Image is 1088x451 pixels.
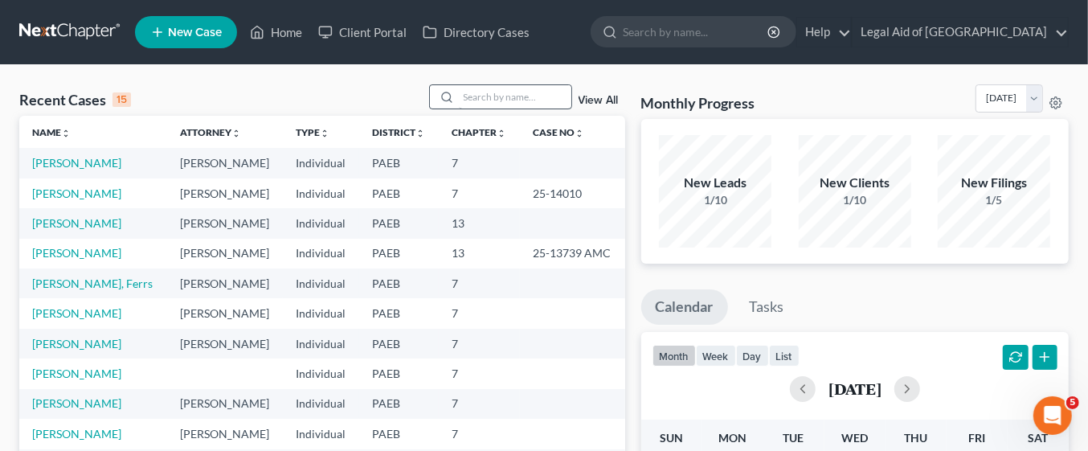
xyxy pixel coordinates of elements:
[579,95,619,106] a: View All
[32,277,153,290] a: [PERSON_NAME], Ferrs
[797,18,851,47] a: Help
[283,208,359,238] td: Individual
[1028,431,1048,445] span: Sat
[32,427,121,441] a: [PERSON_NAME]
[310,18,415,47] a: Client Portal
[904,431,927,445] span: Thu
[231,129,241,138] i: unfold_more
[283,148,359,178] td: Individual
[283,269,359,298] td: Individual
[783,431,804,445] span: Tue
[112,92,131,107] div: 15
[283,239,359,269] td: Individual
[167,239,283,269] td: [PERSON_NAME]
[168,27,222,39] span: New Case
[735,289,799,325] a: Tasks
[32,156,121,170] a: [PERSON_NAME]
[32,396,121,410] a: [PERSON_NAME]
[167,419,283,449] td: [PERSON_NAME]
[320,129,329,138] i: unfold_more
[19,90,131,109] div: Recent Cases
[32,126,71,138] a: Nameunfold_more
[799,192,911,208] div: 1/10
[659,192,771,208] div: 1/10
[283,389,359,419] td: Individual
[853,18,1068,47] a: Legal Aid of [GEOGRAPHIC_DATA]
[167,389,283,419] td: [PERSON_NAME]
[439,389,520,419] td: 7
[439,178,520,208] td: 7
[359,359,439,388] td: PAEB
[296,126,329,138] a: Typeunfold_more
[799,174,911,192] div: New Clients
[359,419,439,449] td: PAEB
[167,208,283,238] td: [PERSON_NAME]
[242,18,310,47] a: Home
[372,126,425,138] a: Districtunfold_more
[439,208,520,238] td: 13
[520,239,624,269] td: 25-13739 AMC
[439,359,520,388] td: 7
[459,85,571,109] input: Search by name...
[167,178,283,208] td: [PERSON_NAME]
[32,246,121,260] a: [PERSON_NAME]
[359,208,439,238] td: PAEB
[61,129,71,138] i: unfold_more
[32,337,121,351] a: [PERSON_NAME]
[283,178,359,208] td: Individual
[696,345,736,367] button: week
[359,269,439,298] td: PAEB
[167,298,283,328] td: [PERSON_NAME]
[968,431,985,445] span: Fri
[439,148,520,178] td: 7
[415,18,538,47] a: Directory Cases
[520,178,624,208] td: 25-14010
[452,126,506,138] a: Chapterunfold_more
[439,269,520,298] td: 7
[180,126,241,138] a: Attorneyunfold_more
[659,174,771,192] div: New Leads
[1033,396,1072,435] iframe: Intercom live chat
[938,192,1050,208] div: 1/5
[623,17,770,47] input: Search by name...
[1066,396,1079,409] span: 5
[938,174,1050,192] div: New Filings
[828,380,881,397] h2: [DATE]
[167,148,283,178] td: [PERSON_NAME]
[497,129,506,138] i: unfold_more
[32,367,121,380] a: [PERSON_NAME]
[439,239,520,269] td: 13
[439,419,520,449] td: 7
[283,329,359,359] td: Individual
[652,345,696,367] button: month
[359,298,439,328] td: PAEB
[359,148,439,178] td: PAEB
[359,329,439,359] td: PAEB
[660,431,683,445] span: Sun
[283,298,359,328] td: Individual
[32,216,121,230] a: [PERSON_NAME]
[533,126,584,138] a: Case Nounfold_more
[32,306,121,320] a: [PERSON_NAME]
[359,178,439,208] td: PAEB
[32,187,121,200] a: [PERSON_NAME]
[736,345,769,367] button: day
[167,269,283,298] td: [PERSON_NAME]
[641,289,728,325] a: Calendar
[283,419,359,449] td: Individual
[415,129,425,138] i: unfold_more
[769,345,800,367] button: list
[439,298,520,328] td: 7
[283,359,359,388] td: Individual
[575,129,584,138] i: unfold_more
[439,329,520,359] td: 7
[641,93,755,113] h3: Monthly Progress
[718,431,746,445] span: Mon
[359,239,439,269] td: PAEB
[359,389,439,419] td: PAEB
[167,329,283,359] td: [PERSON_NAME]
[841,431,868,445] span: Wed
